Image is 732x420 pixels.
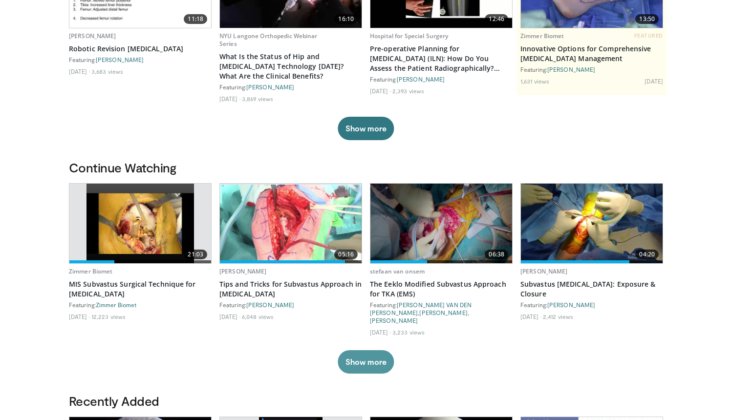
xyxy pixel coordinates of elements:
a: 04:20 [521,184,663,263]
a: [PERSON_NAME] [69,32,116,40]
span: 04:20 [635,250,659,259]
a: What Is the Status of Hip and [MEDICAL_DATA] Technology [DATE]? What Are the Clinical Benefits? [219,52,362,81]
a: Pre-operative Planning for [MEDICAL_DATA] (ILN): How Do You Assess the Patient Radiographically? ... [370,44,513,73]
a: Robotic Revision [MEDICAL_DATA] [69,44,212,54]
a: Zimmer Biomet [96,301,136,308]
span: FEATURED [634,32,663,39]
a: Tips and Tricks for Subvastus Approach in [MEDICAL_DATA] [219,279,362,299]
li: [DATE] [520,313,541,320]
a: [PERSON_NAME] [520,267,568,275]
span: 21:03 [184,250,207,259]
a: 06:38 [370,184,512,263]
a: [PERSON_NAME] [370,317,418,324]
a: 21:03 [69,184,211,263]
a: NYU Langone Orthopedic Webinar Series [219,32,318,48]
a: [PERSON_NAME] [419,309,467,316]
span: 11:18 [184,14,207,24]
a: MIS Subvastus Surgical Technique for [MEDICAL_DATA] [69,279,212,299]
li: [DATE] [370,328,391,336]
li: 3,869 views [242,95,273,103]
li: [DATE] [219,95,240,103]
span: 06:38 [485,250,508,259]
a: [PERSON_NAME] [547,301,595,308]
a: [PERSON_NAME] VAN DEN [PERSON_NAME] [370,301,472,316]
li: [DATE] [645,77,663,85]
a: [PERSON_NAME] [397,76,445,83]
a: [PERSON_NAME] [246,84,294,90]
a: Innovative Options for Comprehensive [MEDICAL_DATA] Management [520,44,663,63]
li: 1,631 views [520,77,549,85]
li: 2,412 views [543,313,573,320]
h3: Continue Watching [69,160,663,175]
a: stefaan van onsem [370,267,425,275]
span: 13:50 [635,14,659,24]
h3: Recently Added [69,393,663,409]
div: Featuring: [520,65,663,73]
a: 05:16 [220,184,362,263]
a: Subvastus [MEDICAL_DATA]: Exposure & Closure [520,279,663,299]
a: [PERSON_NAME] [246,301,294,308]
a: Hospital for Special Surgery [370,32,448,40]
span: 05:16 [334,250,358,259]
div: Featuring: [219,301,362,309]
img: bdc91a09-7213-4c10-9ff3-ac6f385ff702.620x360_q85_upscale.jpg [370,184,512,263]
div: Featuring: [69,56,212,63]
div: Featuring: [219,83,362,91]
div: Featuring: [520,301,663,309]
span: 12:46 [485,14,508,24]
button: Show more [338,117,394,140]
a: [PERSON_NAME] [547,66,595,73]
div: Featuring: [69,301,212,309]
a: [PERSON_NAME] [219,267,267,275]
a: Zimmer Biomet [69,267,113,275]
a: Zimmer Biomet [520,32,564,40]
li: 6,048 views [242,313,274,320]
div: Featuring: [370,75,513,83]
a: [PERSON_NAME] [96,56,144,63]
div: Featuring: , , [370,301,513,324]
li: 3,233 views [392,328,425,336]
li: [DATE] [69,313,90,320]
li: 2,393 views [392,87,424,95]
li: [DATE] [219,313,240,320]
img: Picture_13_0_2.png.620x360_q85_upscale.jpg [86,184,194,263]
img: 0b6aa124-54c8-4e60-8a40-d6089b24bd9e.620x360_q85_upscale.jpg [521,184,663,263]
li: [DATE] [69,67,90,75]
button: Show more [338,350,394,374]
span: 16:10 [334,14,358,24]
a: The Eeklo Modified Subvastus Approach for TKA (EMS) [370,279,513,299]
li: 3,683 views [91,67,123,75]
li: 12,223 views [91,313,126,320]
li: [DATE] [370,87,391,95]
img: 23acb9d1-9258-4964-99c9-9b2453b0ffd6.620x360_q85_upscale.jpg [220,185,362,263]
